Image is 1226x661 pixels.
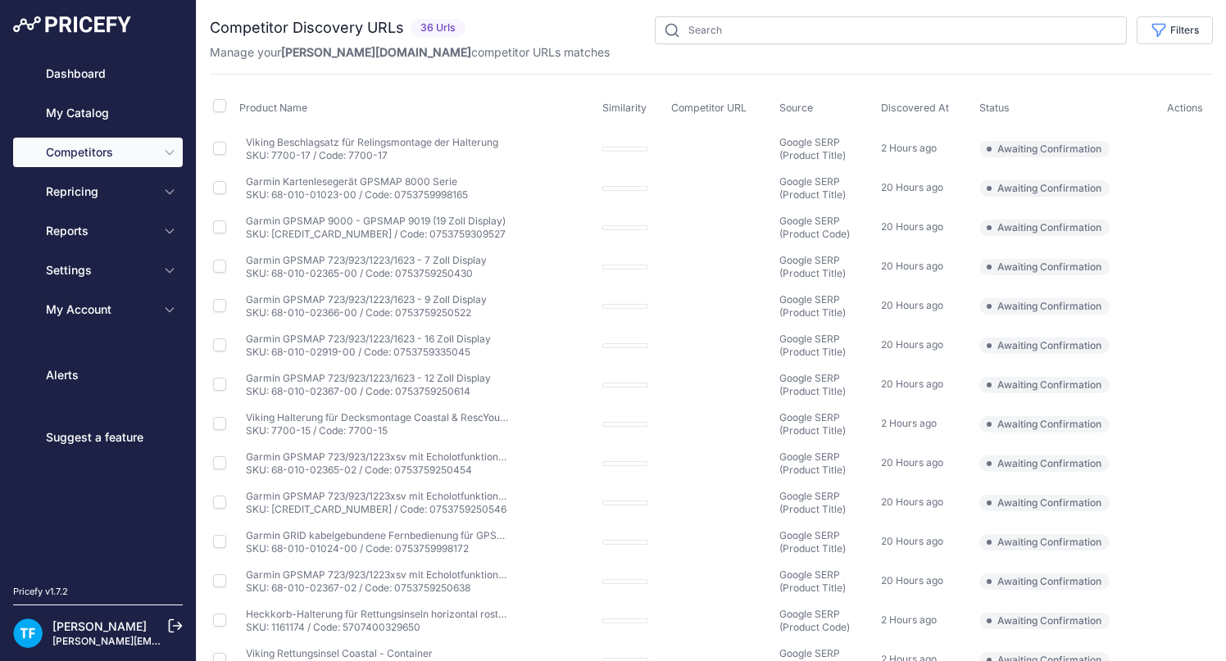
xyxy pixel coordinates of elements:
span: Google SERP (Product Title) [779,372,846,397]
span: 20 Hours ago [881,299,943,311]
span: Awaiting Confirmation [979,259,1110,275]
span: Awaiting Confirmation [979,613,1110,629]
span: Actions [1167,102,1203,114]
a: SKU: 68-010-02365-00 / Code: 0753759250430 [246,267,473,279]
a: SKU: [CREDIT_CARD_NUMBER] / Code: 0753759309527 [246,228,506,240]
span: 20 Hours ago [881,260,943,272]
span: Awaiting Confirmation [979,416,1110,432]
span: Reports [46,223,153,239]
a: SKU: 68-010-02365-02 / Code: 0753759250454 [246,464,472,476]
a: [PERSON_NAME] [52,619,147,633]
span: Awaiting Confirmation [979,573,1110,590]
a: Garmin GPSMAP 723/923/1223/1623 - 9 Zoll Display [246,293,487,306]
a: SKU: 1161174 / Code: 5707400329650 [246,621,420,633]
a: SKU: 68-010-01023-00 / Code: 0753759998165 [246,188,468,201]
span: Awaiting Confirmation [979,455,1110,472]
input: Search [655,16,1127,44]
span: 20 Hours ago [881,220,943,233]
span: Awaiting Confirmation [979,180,1110,197]
span: Competitors [46,144,153,161]
a: Garmin GRID kabelgebundene Fernbedienung für GPSMAP8000 [246,529,544,541]
span: Similarity [602,102,647,114]
a: Garmin GPSMAP 723/923/1223/1623 - 7 Zoll Display [246,254,487,266]
span: Repricing [46,183,153,200]
a: Heckkorb-Halterung für Rettungsinseln horizontal rostfreier [PERSON_NAME] [246,608,606,620]
button: Competitors [13,138,183,167]
a: Garmin GPSMAP 723/923/1223xsv mit Echolotfunktion - 12 Zoll Display [246,568,574,581]
span: [PERSON_NAME][DOMAIN_NAME] [281,45,471,59]
span: 2 Hours ago [881,613,937,626]
span: Google SERP (Product Title) [779,411,846,437]
a: My Catalog [13,98,183,128]
span: Competitor URL [671,102,747,114]
span: Awaiting Confirmation [979,141,1110,157]
span: Google SERP (Product Title) [779,333,846,358]
span: Awaiting Confirmation [979,298,1110,315]
a: [PERSON_NAME][EMAIL_ADDRESS][PERSON_NAME][DOMAIN_NAME] [52,635,386,647]
span: Google SERP (Product Title) [779,254,846,279]
span: 36 Urls [411,19,465,38]
span: Awaiting Confirmation [979,377,1110,393]
span: Google SERP (Product Title) [779,293,846,319]
span: Google SERP (Product Title) [779,490,846,515]
span: 20 Hours ago [881,574,943,586]
span: Google SERP (Product Title) [779,529,846,555]
a: SKU: 68-010-02919-00 / Code: 0753759335045 [246,346,470,358]
span: Google SERP (Product Code) [779,215,850,240]
a: Garmin GPSMAP 723/923/1223xsv mit Echolotfunktion - 9 Zoll Display [246,490,570,502]
a: Dashboard [13,59,183,88]
button: Filters [1137,16,1213,44]
span: Awaiting Confirmation [979,337,1110,354]
span: 20 Hours ago [881,378,943,390]
span: Awaiting Confirmation [979,534,1110,550]
span: Google SERP (Product Title) [779,175,846,201]
a: SKU: 68-010-02367-00 / Code: 0753759250614 [246,385,470,397]
a: SKU: 68-010-01024-00 / Code: 0753759998172 [246,542,469,555]
a: SKU: 7700-17 / Code: 7700-17 [246,149,388,161]
span: My Account [46,301,153,318]
a: Viking Rettungsinsel Coastal - Container [246,647,433,659]
span: Google SERP (Product Title) [779,136,846,161]
span: Discovered At [881,102,949,114]
span: 20 Hours ago [881,338,943,351]
a: Garmin GPSMAP 723/923/1223/1623 - 12 Zoll Display [246,372,491,384]
a: Garmin Kartenlesegerät GPSMAP 8000 Serie [246,175,457,188]
a: Viking Beschlagsatz für Relingsmontage der Halterung [246,136,498,148]
p: Manage your competitor URLs matches [210,44,610,61]
span: Google SERP (Product Title) [779,568,846,594]
img: Pricefy Logo [13,16,131,33]
span: 20 Hours ago [881,456,943,469]
span: Product Name [239,102,307,114]
a: Garmin GPSMAP 9000 - GPSMAP 9019 (19 Zoll Display) [246,215,506,227]
h2: Competitor Discovery URLs [210,16,404,39]
button: Reports [13,216,183,246]
span: Settings [46,262,153,278]
span: Source [779,102,813,114]
a: Suggest a feature [13,423,183,452]
a: SKU: [CREDIT_CARD_NUMBER] / Code: 0753759250546 [246,503,506,515]
a: Garmin GPSMAP 723/923/1223/1623 - 16 Zoll Display [246,333,491,345]
span: Google SERP (Product Title) [779,450,846,476]
a: Viking Halterung für Decksmontage Coastal & RescYou 4 Presonen [246,411,556,423]
span: 20 Hours ago [881,535,943,547]
span: Status [979,102,1010,114]
span: Awaiting Confirmation [979,220,1110,236]
button: Repricing [13,177,183,206]
span: 2 Hours ago [881,417,937,429]
div: Pricefy v1.7.2 [13,585,68,599]
a: Alerts [13,360,183,390]
a: SKU: 7700-15 / Code: 7700-15 [246,424,388,437]
span: 20 Hours ago [881,496,943,508]
nav: Sidebar [13,59,183,565]
span: Google SERP (Product Code) [779,608,850,633]
a: SKU: 68-010-02366-00 / Code: 0753759250522 [246,306,471,319]
span: 2 Hours ago [881,142,937,154]
a: SKU: 68-010-02367-02 / Code: 0753759250638 [246,582,470,594]
span: Awaiting Confirmation [979,495,1110,511]
button: My Account [13,295,183,324]
span: 20 Hours ago [881,181,943,193]
a: Garmin GPSMAP 723/923/1223xsv mit Echolotfunktion - 7 Zoll Display [246,450,570,463]
button: Settings [13,256,183,285]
